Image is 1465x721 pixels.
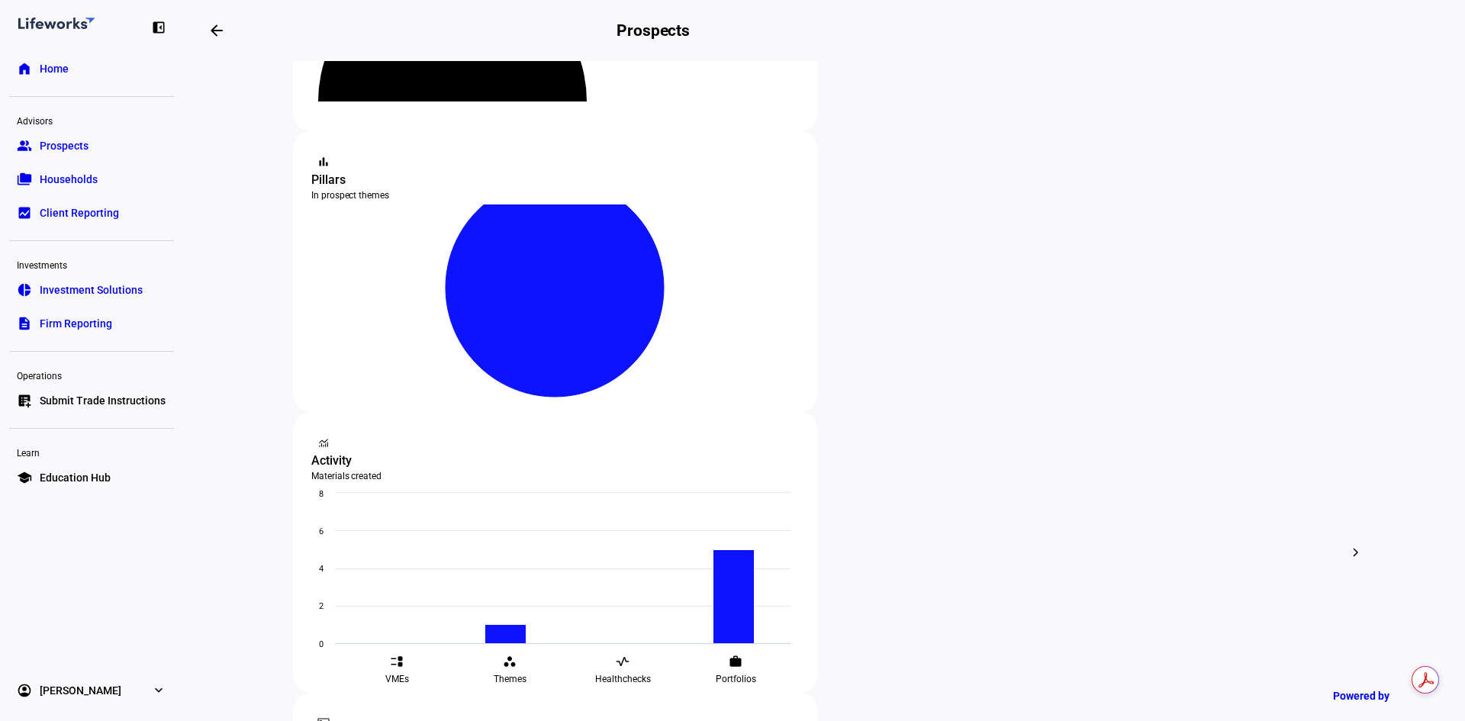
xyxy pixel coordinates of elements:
text: 0 [319,639,324,649]
eth-mat-symbol: workspaces [503,655,517,668]
div: In prospect themes [311,189,800,201]
eth-mat-symbol: work [729,655,742,668]
span: VMEs [385,673,409,685]
a: pie_chartInvestment Solutions [9,275,174,305]
span: Firm Reporting [40,316,112,331]
h2: Prospects [617,21,690,40]
eth-mat-symbol: folder_copy [17,172,32,187]
eth-mat-symbol: group [17,138,32,153]
div: Operations [9,364,174,385]
a: homeHome [9,53,174,84]
eth-mat-symbol: list_alt_add [17,393,32,408]
a: Powered by [1325,681,1442,710]
mat-icon: bar_chart [316,154,331,169]
span: Client Reporting [40,205,119,220]
span: [PERSON_NAME] [40,683,121,698]
mat-icon: arrow_backwards [208,21,226,40]
span: Prospects [40,138,89,153]
a: folder_copyHouseholds [9,164,174,195]
text: 4 [319,564,324,574]
span: Home [40,61,69,76]
div: Materials created [311,470,800,482]
eth-mat-symbol: bid_landscape [17,205,32,220]
mat-icon: chevron_right [1347,543,1365,562]
text: 2 [319,601,324,611]
span: Submit Trade Instructions [40,393,166,408]
div: Investments [9,253,174,275]
text: 8 [319,489,324,499]
a: descriptionFirm Reporting [9,308,174,339]
eth-mat-symbol: expand_more [151,683,166,698]
eth-mat-symbol: left_panel_close [151,20,166,35]
eth-mat-symbol: event_list [390,655,404,668]
mat-icon: monitoring [316,435,331,450]
a: groupProspects [9,130,174,161]
eth-mat-symbol: school [17,470,32,485]
span: Themes [494,673,526,685]
eth-mat-symbol: description [17,316,32,331]
eth-mat-symbol: account_circle [17,683,32,698]
span: Healthchecks [595,673,651,685]
text: 6 [319,526,324,536]
span: Investment Solutions [40,282,143,298]
span: Education Hub [40,470,111,485]
div: Activity [311,452,800,470]
a: bid_landscapeClient Reporting [9,198,174,228]
eth-mat-symbol: home [17,61,32,76]
div: Learn [9,441,174,462]
eth-mat-symbol: pie_chart [17,282,32,298]
div: Advisors [9,109,174,130]
span: Portfolios [716,673,756,685]
div: Pillars [311,171,800,189]
span: Households [40,172,98,187]
eth-mat-symbol: vital_signs [616,655,629,668]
